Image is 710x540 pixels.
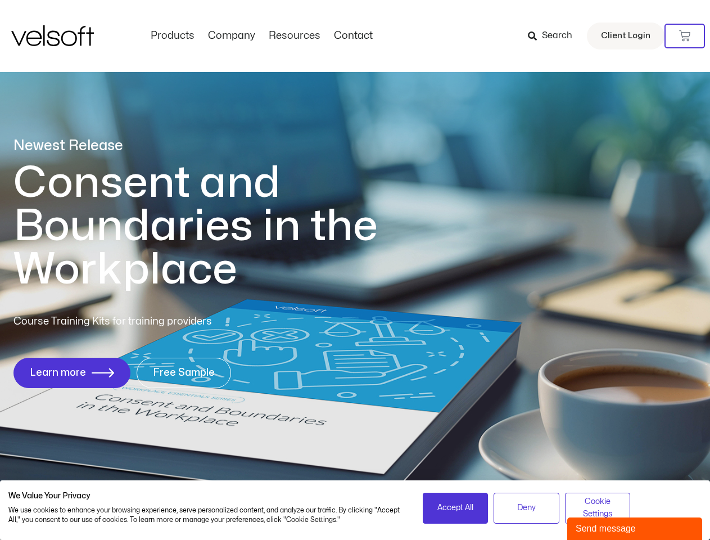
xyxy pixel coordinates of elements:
img: Velsoft Training Materials [11,25,94,46]
span: Free Sample [153,367,215,379]
p: We use cookies to enhance your browsing experience, serve personalized content, and analyze our t... [8,506,406,525]
a: CompanyMenu Toggle [201,30,262,42]
a: Client Login [587,22,664,49]
span: Learn more [30,367,86,379]
a: Learn more [13,358,130,388]
span: Deny [517,502,536,514]
button: Accept all cookies [423,493,489,524]
a: ProductsMenu Toggle [144,30,201,42]
span: Accept All [437,502,473,514]
h1: Consent and Boundaries in the Workplace [13,161,424,291]
span: Client Login [601,29,650,43]
button: Adjust cookie preferences [565,493,631,524]
a: ResourcesMenu Toggle [262,30,327,42]
button: Deny all cookies [494,493,559,524]
a: Free Sample [137,358,231,388]
a: Search [528,26,580,46]
p: Course Training Kits for training providers [13,314,293,330]
span: Search [542,29,572,43]
nav: Menu [144,30,379,42]
span: Cookie Settings [572,496,623,521]
h2: We Value Your Privacy [8,491,406,501]
iframe: chat widget [567,515,704,540]
p: Newest Release [13,136,424,156]
a: ContactMenu Toggle [327,30,379,42]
